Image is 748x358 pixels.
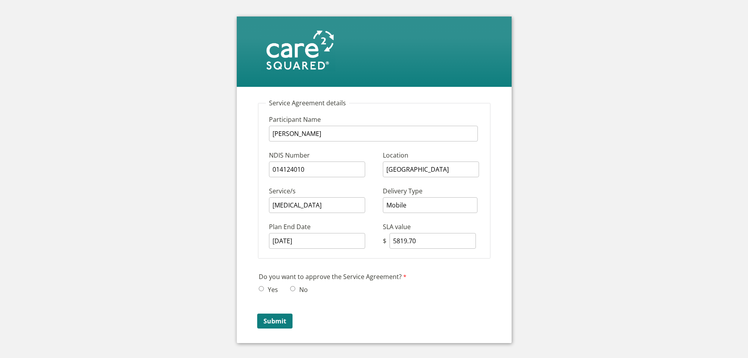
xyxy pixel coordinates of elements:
[265,285,278,294] label: Yes
[297,285,308,294] label: No
[269,162,365,177] input: NDIS Number
[259,272,408,283] label: Do you want to approve the Service Agreement?
[269,222,375,233] label: Plan End Date
[383,162,479,177] input: Location
[261,28,335,72] img: sxs
[383,237,388,245] div: $
[383,186,424,197] label: Delivery Type
[269,115,375,126] label: Participant Name
[390,233,476,249] input: SLA value
[257,314,293,329] input: Submit
[269,197,365,213] input: Service/s
[269,151,375,162] label: NDIS Number
[383,222,413,233] label: SLA value
[269,233,365,249] input: Plan End Date
[383,151,410,162] label: Location
[266,99,349,107] legend: Service Agreement details
[383,197,477,213] input: Delivery Type
[269,126,478,141] input: Participant Name
[269,186,375,197] label: Service/s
